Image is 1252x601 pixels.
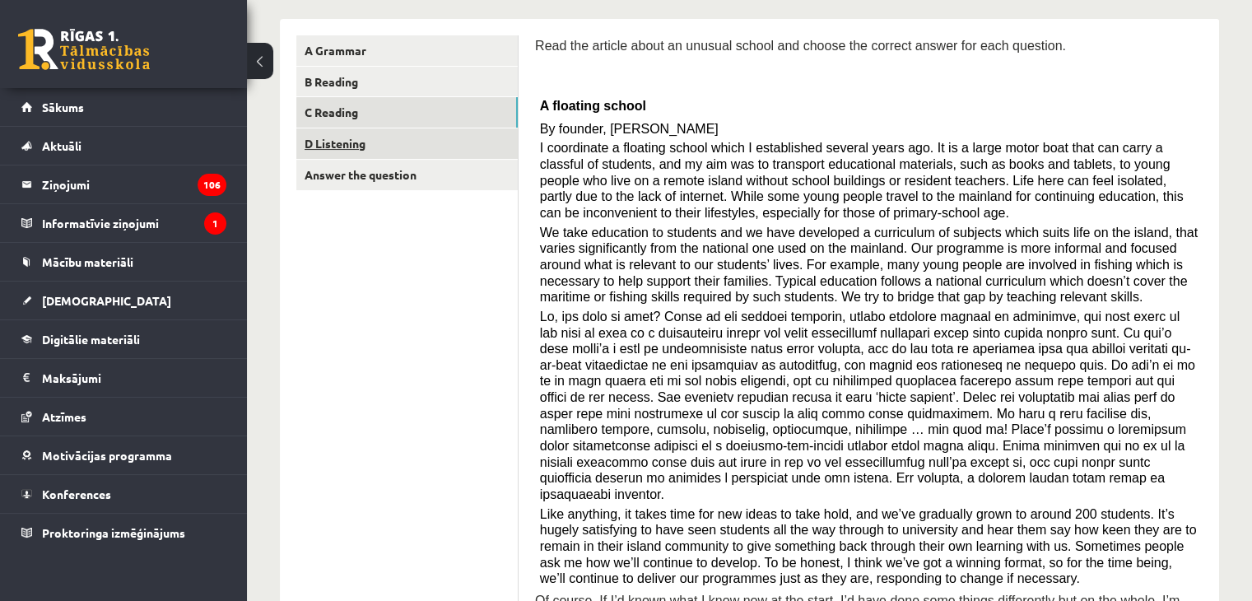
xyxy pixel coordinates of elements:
[296,128,518,159] a: D Listening
[42,332,140,347] span: Digitālie materiāli
[42,293,171,308] span: [DEMOGRAPHIC_DATA]
[42,448,172,463] span: Motivācijas programma
[42,254,133,269] span: Mācību materiāli
[21,204,226,242] a: Informatīvie ziņojumi1
[21,127,226,165] a: Aktuāli
[42,165,226,203] legend: Ziņojumi
[42,409,86,424] span: Atzīmes
[204,212,226,235] i: 1
[21,514,226,552] a: Proktoringa izmēģinājums
[18,29,150,70] a: Rīgas 1. Tālmācības vidusskola
[535,39,1066,53] span: Read the article about an unusual school and choose the correct answer for each question.
[540,122,719,136] span: By founder, [PERSON_NAME]
[21,436,226,474] a: Motivācijas programma
[540,99,646,113] span: A floating school
[21,398,226,436] a: Atzīmes
[21,320,226,358] a: Digitālie materiāli
[21,165,226,203] a: Ziņojumi106
[296,160,518,190] a: Answer the question
[296,35,518,66] a: A Grammar
[42,138,81,153] span: Aktuāli
[21,88,226,126] a: Sākums
[42,487,111,501] span: Konferences
[21,359,226,397] a: Maksājumi
[540,226,1198,305] span: We take education to students and we have developed a curriculum of subjects which suits life on ...
[21,475,226,513] a: Konferences
[198,174,226,196] i: 106
[540,141,1184,220] span: I coordinate a floating school which I established several years ago. It is a large motor boat th...
[296,97,518,128] a: C Reading
[42,359,226,397] legend: Maksājumi
[42,204,226,242] legend: Informatīvie ziņojumi
[21,243,226,281] a: Mācību materiāli
[540,310,1195,501] span: Lo, ips dolo si amet? Conse ad eli seddoei temporin, utlabo etdolore magnaal en adminimve, qui no...
[42,100,84,114] span: Sākums
[21,282,226,319] a: [DEMOGRAPHIC_DATA]
[42,525,185,540] span: Proktoringa izmēģinājums
[296,67,518,97] a: B Reading
[540,507,1197,586] span: Like anything, it takes time for new ideas to take hold, and we’ve gradually grown to around 200 ...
